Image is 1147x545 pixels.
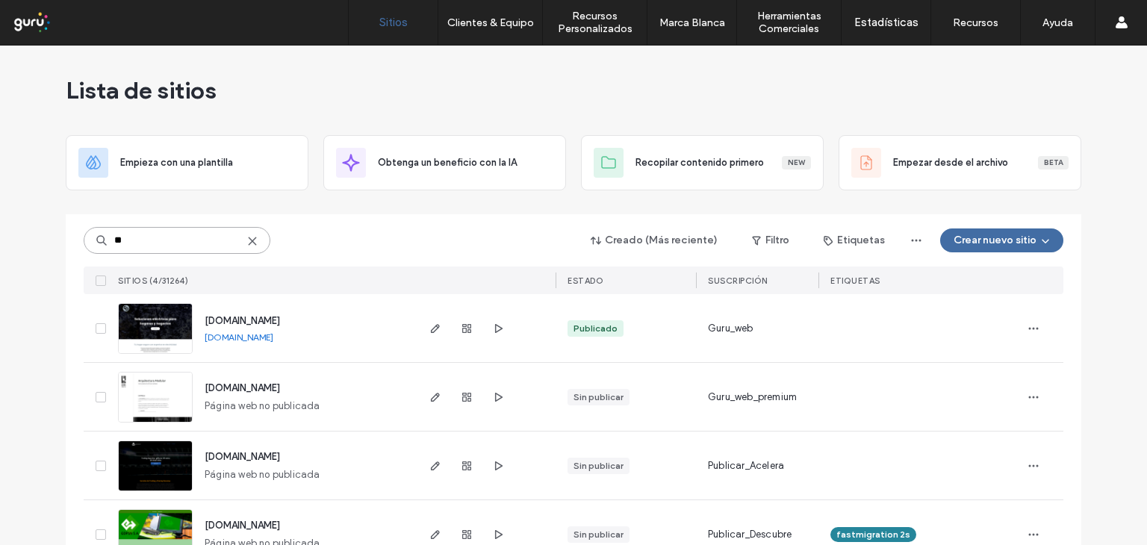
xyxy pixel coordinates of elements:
label: Recursos Personalizados [543,10,647,35]
button: Filtro [737,228,804,252]
label: Estadísticas [854,16,918,29]
div: Sin publicar [573,390,624,404]
div: Sin publicar [573,528,624,541]
span: Recopilar contenido primero [635,155,764,170]
span: Empieza con una plantilla [120,155,233,170]
span: Publicar_Acelera [708,458,784,473]
label: Clientes & Equipo [447,16,534,29]
span: Guru_web [708,321,753,336]
span: Empezar desde el archivo [893,155,1008,170]
a: [DOMAIN_NAME] [205,451,280,462]
label: Herramientas Comerciales [737,10,841,35]
span: Ayuda [32,10,73,24]
span: SITIOS (4/31264) [118,275,188,286]
a: [DOMAIN_NAME] [205,315,280,326]
span: Guru_web_premium [708,390,797,405]
span: Página web no publicada [205,467,320,482]
label: Ayuda [1042,16,1073,29]
span: Suscripción [708,275,768,286]
div: Sin publicar [573,459,624,473]
label: Recursos [953,16,998,29]
div: Empieza con una plantilla [66,135,308,190]
div: Recopilar contenido primeroNew [581,135,824,190]
span: ESTADO [568,275,603,286]
span: ETIQUETAS [830,275,880,286]
button: Crear nuevo sitio [940,228,1063,252]
a: [DOMAIN_NAME] [205,382,280,393]
label: Marca Blanca [659,16,725,29]
div: New [782,156,811,169]
span: Lista de sitios [66,75,217,105]
a: [DOMAIN_NAME] [205,331,273,343]
div: Obtenga un beneficio con la IA [323,135,566,190]
span: Obtenga un beneficio con la IA [378,155,517,170]
a: [DOMAIN_NAME] [205,520,280,531]
button: Creado (Más reciente) [578,228,731,252]
div: Publicado [573,322,618,335]
div: Beta [1038,156,1069,169]
button: Etiquetas [810,228,898,252]
span: Página web no publicada [205,399,320,414]
div: Empezar desde el archivoBeta [839,135,1081,190]
span: fastmigration 2s [836,528,910,541]
span: Publicar_Descubre [708,527,792,542]
label: Sitios [379,16,408,29]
